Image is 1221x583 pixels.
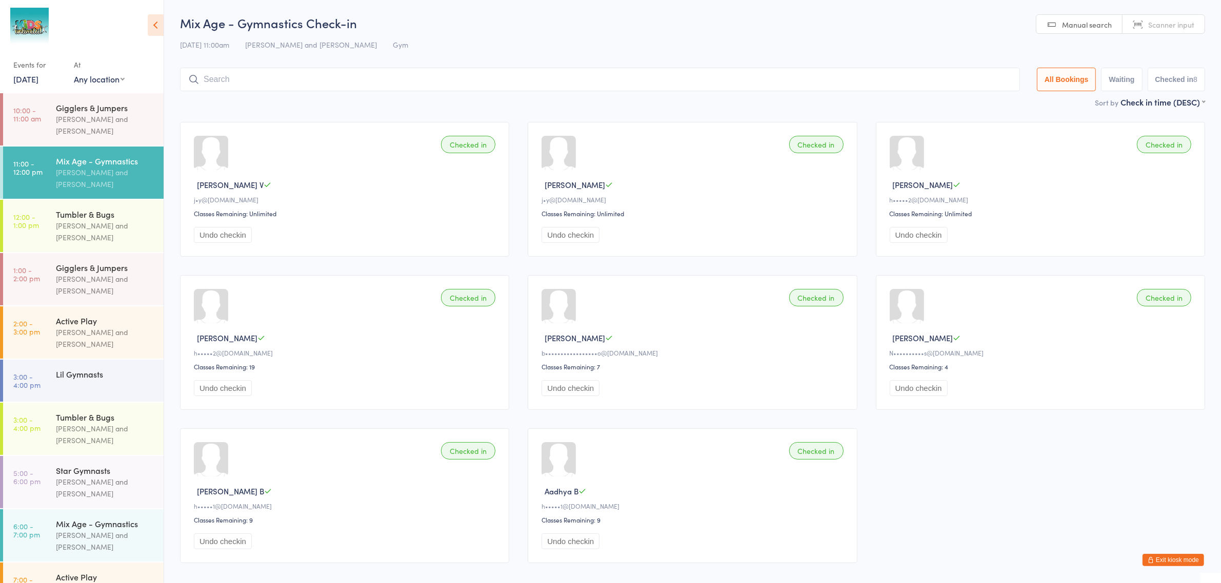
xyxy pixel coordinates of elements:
[542,227,599,243] button: Undo checkin
[74,56,125,73] div: At
[13,522,40,538] time: 6:00 - 7:00 pm
[197,332,257,343] span: [PERSON_NAME]
[1137,289,1191,306] div: Checked in
[56,102,155,113] div: Gigglers & Jumpers
[56,529,155,553] div: [PERSON_NAME] and [PERSON_NAME]
[194,362,498,371] div: Classes Remaining: 19
[1120,96,1205,108] div: Check in time (DESC)
[13,56,64,73] div: Events for
[3,509,164,561] a: 6:00 -7:00 pmMix Age - Gymnastics[PERSON_NAME] and [PERSON_NAME]
[542,362,846,371] div: Classes Remaining: 7
[194,227,252,243] button: Undo checkin
[56,113,155,137] div: [PERSON_NAME] and [PERSON_NAME]
[789,289,844,306] div: Checked in
[542,515,846,524] div: Classes Remaining: 9
[180,68,1020,91] input: Search
[56,209,155,220] div: Tumbler & Bugs
[180,39,229,50] span: [DATE] 11:00am
[194,348,498,357] div: h•••••2@[DOMAIN_NAME]
[542,502,846,510] div: h•••••1@[DOMAIN_NAME]
[56,368,155,380] div: Lil Gymnasts
[1062,19,1112,30] span: Manual search
[56,571,155,582] div: Active Play
[1101,68,1142,91] button: Waiting
[1143,554,1204,566] button: Exit kiosk mode
[890,209,1194,218] div: Classes Remaining: Unlimited
[56,465,155,476] div: Star Gymnasts
[545,332,605,343] span: [PERSON_NAME]
[197,179,264,190] span: [PERSON_NAME] V
[194,209,498,218] div: Classes Remaining: Unlimited
[197,486,264,496] span: [PERSON_NAME] B
[890,195,1194,204] div: h•••••2@[DOMAIN_NAME]
[542,348,846,357] div: b•••••••••••••••••o@[DOMAIN_NAME]
[194,195,498,204] div: j•y@[DOMAIN_NAME]
[13,213,39,229] time: 12:00 - 1:00 pm
[56,518,155,529] div: Mix Age - Gymnastics
[542,533,599,549] button: Undo checkin
[13,266,40,282] time: 1:00 - 2:00 pm
[890,380,948,396] button: Undo checkin
[3,147,164,199] a: 11:00 -12:00 pmMix Age - Gymnastics[PERSON_NAME] and [PERSON_NAME]
[1037,68,1096,91] button: All Bookings
[56,262,155,273] div: Gigglers & Jumpers
[56,326,155,350] div: [PERSON_NAME] and [PERSON_NAME]
[13,469,41,485] time: 5:00 - 6:00 pm
[890,348,1194,357] div: N••••••••••s@[DOMAIN_NAME]
[56,155,155,166] div: Mix Age - Gymnastics
[3,253,164,305] a: 1:00 -2:00 pmGigglers & Jumpers[PERSON_NAME] and [PERSON_NAME]
[441,289,495,306] div: Checked in
[542,195,846,204] div: j•y@[DOMAIN_NAME]
[245,39,377,50] span: [PERSON_NAME] and [PERSON_NAME]
[194,533,252,549] button: Undo checkin
[545,486,578,496] span: Aadhya B
[13,372,41,389] time: 3:00 - 4:00 pm
[542,380,599,396] button: Undo checkin
[194,515,498,524] div: Classes Remaining: 9
[545,179,605,190] span: [PERSON_NAME]
[1148,19,1194,30] span: Scanner input
[789,136,844,153] div: Checked in
[3,200,164,252] a: 12:00 -1:00 pmTumbler & Bugs[PERSON_NAME] and [PERSON_NAME]
[194,380,252,396] button: Undo checkin
[890,362,1194,371] div: Classes Remaining: 4
[441,442,495,460] div: Checked in
[56,411,155,423] div: Tumbler & Bugs
[890,227,948,243] button: Undo checkin
[1137,136,1191,153] div: Checked in
[56,166,155,190] div: [PERSON_NAME] and [PERSON_NAME]
[180,14,1205,31] h2: Mix Age - Gymnastics Check-in
[893,179,953,190] span: [PERSON_NAME]
[3,306,164,359] a: 2:00 -3:00 pmActive Play[PERSON_NAME] and [PERSON_NAME]
[13,73,38,85] a: [DATE]
[542,209,846,218] div: Classes Remaining: Unlimited
[10,8,49,46] img: Kids Unlimited - Jumeirah Park
[1148,68,1206,91] button: Checked in8
[1193,75,1197,84] div: 8
[1095,97,1118,108] label: Sort by
[74,73,125,85] div: Any location
[13,159,43,176] time: 11:00 - 12:00 pm
[56,273,155,297] div: [PERSON_NAME] and [PERSON_NAME]
[441,136,495,153] div: Checked in
[393,39,408,50] span: Gym
[789,442,844,460] div: Checked in
[13,415,41,432] time: 3:00 - 4:00 pm
[194,502,498,510] div: h•••••1@[DOMAIN_NAME]
[893,332,953,343] span: [PERSON_NAME]
[3,403,164,455] a: 3:00 -4:00 pmTumbler & Bugs[PERSON_NAME] and [PERSON_NAME]
[3,456,164,508] a: 5:00 -6:00 pmStar Gymnasts[PERSON_NAME] and [PERSON_NAME]
[3,93,164,145] a: 10:00 -11:00 amGigglers & Jumpers[PERSON_NAME] and [PERSON_NAME]
[13,319,40,336] time: 2:00 - 3:00 pm
[13,106,41,122] time: 10:00 - 11:00 am
[56,476,155,499] div: [PERSON_NAME] and [PERSON_NAME]
[56,220,155,243] div: [PERSON_NAME] and [PERSON_NAME]
[56,423,155,446] div: [PERSON_NAME] and [PERSON_NAME]
[56,315,155,326] div: Active Play
[3,360,164,402] a: 3:00 -4:00 pmLil Gymnasts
